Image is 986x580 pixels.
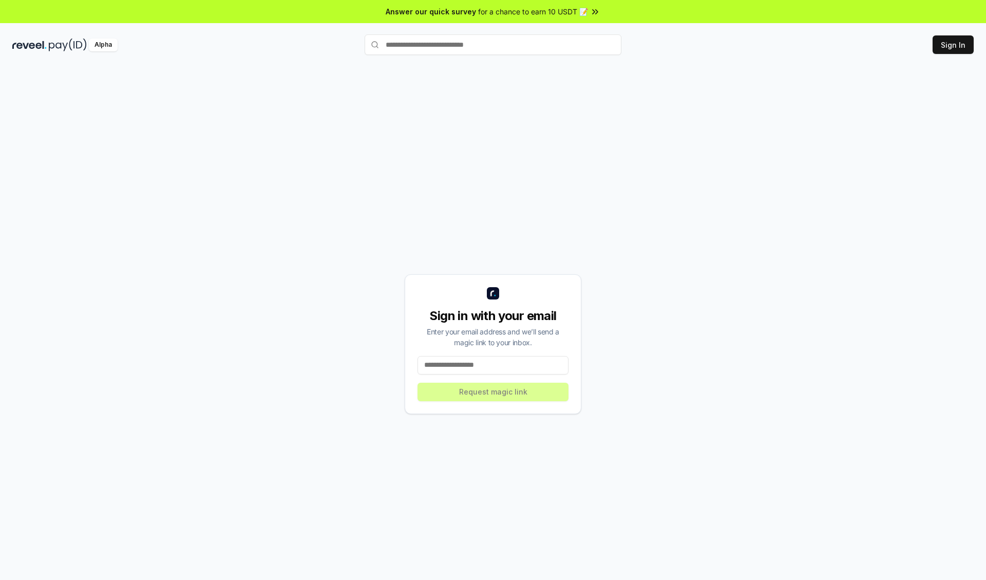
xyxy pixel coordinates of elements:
img: reveel_dark [12,39,47,51]
img: logo_small [487,287,499,300]
div: Enter your email address and we’ll send a magic link to your inbox. [418,326,568,348]
div: Sign in with your email [418,308,568,324]
img: pay_id [49,39,87,51]
div: Alpha [89,39,118,51]
span: for a chance to earn 10 USDT 📝 [478,6,588,17]
button: Sign In [933,35,974,54]
span: Answer our quick survey [386,6,476,17]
